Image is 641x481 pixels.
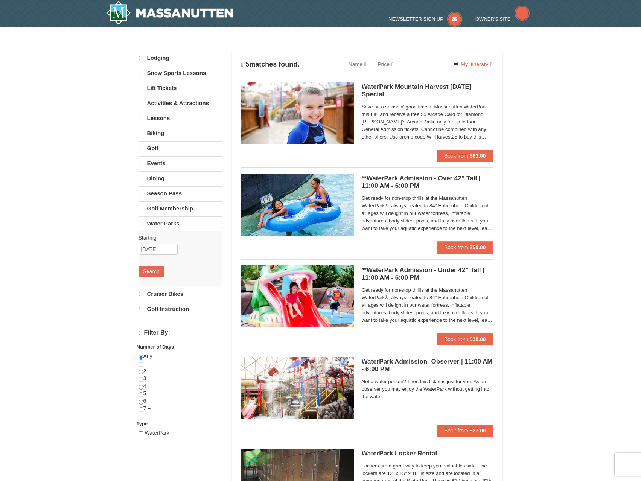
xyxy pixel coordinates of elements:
a: Water Parks [139,216,222,231]
span: Newsletter Sign Up [388,16,443,22]
span: Owner's Site [475,16,511,22]
a: Season Pass [139,186,222,201]
h4: Filter By: [139,329,222,336]
a: Massanutten Resort [106,1,233,25]
span: Save on a splashin' good time at Massanutten WaterPark this Fall and receive a free $5 Arcade Car... [362,103,493,141]
a: Name [343,57,372,72]
strong: $50.00 [470,244,486,250]
h5: **WaterPark Admission - Under 42” Tall | 11:00 AM - 6:00 PM [362,266,493,282]
a: Cruiser Bikes [139,287,222,301]
span: Get ready for non-stop thrills at the Massanutten WaterPark®, always heated to 84° Fahrenheit. Ch... [362,286,493,324]
h5: **WaterPark Admission - Over 42” Tall | 11:00 AM - 6:00 PM [362,175,493,190]
a: Lodging [139,51,222,65]
img: 6619917-1412-d332ca3f.jpg [241,82,354,144]
h5: WaterPark Mountain Harvest [DATE] Special [362,83,493,98]
a: Events [139,156,222,170]
img: 6619917-744-d8335919.jpg [241,357,354,419]
a: Snow Sports Lessons [139,66,222,80]
strong: $27.00 [470,428,486,434]
span: Book from [444,336,468,342]
span: Book from [444,244,468,250]
strong: Type [137,421,148,426]
h5: WaterPark Locker Rental [362,450,493,457]
label: Starting [139,234,217,242]
button: Book from $38.00 [437,333,493,345]
button: Book from $27.00 [437,425,493,437]
div: Any 1 2 3 4 5 6 7 + [139,353,222,420]
img: 6619917-726-5d57f225.jpg [241,174,354,235]
span: Get ready for non-stop thrills at the Massanutten WaterPark®, always heated to 84° Fahrenheit. Ch... [362,195,493,232]
a: Biking [139,126,222,140]
a: Golf Membership [139,201,222,216]
a: Golf Instruction [139,302,222,316]
img: 6619917-738-d4d758dd.jpg [241,265,354,327]
strong: $38.00 [470,336,486,342]
button: Book from $63.00 [437,150,493,162]
strong: Number of Days [137,344,174,350]
a: Owner's Site [475,16,530,22]
strong: $63.00 [470,153,486,159]
h5: WaterPark Admission- Observer | 11:00 AM - 6:00 PM [362,358,493,373]
a: Dining [139,171,222,186]
a: Activities & Attractions [139,96,222,110]
span: WaterPark [145,430,169,436]
span: Book from [444,428,468,434]
span: Book from [444,153,468,159]
a: Lift Tickets [139,81,222,95]
img: Massanutten Resort Logo [106,1,233,25]
button: Book from $50.00 [437,241,493,253]
a: My Itinerary [449,59,497,70]
a: Newsletter Sign Up [388,16,462,22]
button: Search [139,266,164,277]
a: Price [372,57,399,72]
a: Golf [139,141,222,155]
a: Lessons [139,111,222,125]
span: Not a water person? Then this ticket is just for you. As an observer you may enjoy the WaterPark ... [362,378,493,400]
